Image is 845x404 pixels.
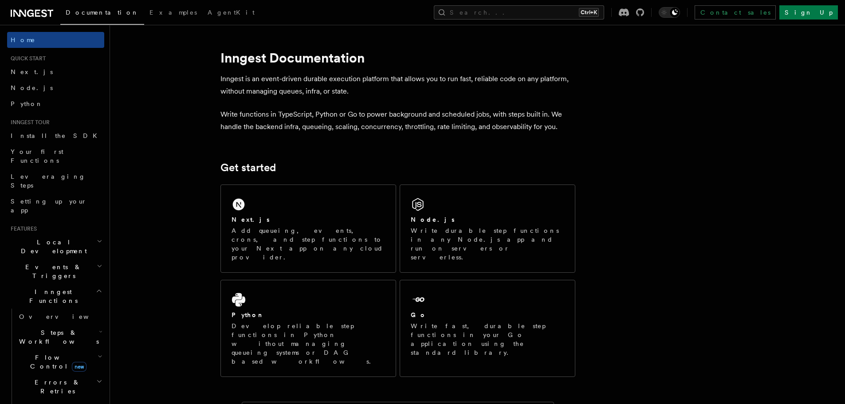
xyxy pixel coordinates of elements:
[411,322,564,357] p: Write fast, durable step functions in your Go application using the standard library.
[400,280,575,377] a: GoWrite fast, durable step functions in your Go application using the standard library.
[16,325,104,349] button: Steps & Workflows
[7,144,104,169] a: Your first Functions
[7,284,104,309] button: Inngest Functions
[7,128,104,144] a: Install the SDK
[7,169,104,193] a: Leveraging Steps
[232,322,385,366] p: Develop reliable step functions in Python without managing queueing systems or DAG based workflows.
[7,64,104,80] a: Next.js
[16,374,104,399] button: Errors & Retries
[411,215,455,224] h2: Node.js
[11,132,102,139] span: Install the SDK
[11,148,63,164] span: Your first Functions
[220,184,396,273] a: Next.jsAdd queueing, events, crons, and step functions to your Next app on any cloud provider.
[16,309,104,325] a: Overview
[11,35,35,44] span: Home
[232,215,270,224] h2: Next.js
[66,9,139,16] span: Documentation
[7,96,104,112] a: Python
[19,313,110,320] span: Overview
[400,184,575,273] a: Node.jsWrite durable step functions in any Node.js app and run on servers or serverless.
[232,310,264,319] h2: Python
[16,353,98,371] span: Flow Control
[779,5,838,20] a: Sign Up
[434,5,604,20] button: Search...Ctrl+K
[220,50,575,66] h1: Inngest Documentation
[202,3,260,24] a: AgentKit
[16,328,99,346] span: Steps & Workflows
[60,3,144,25] a: Documentation
[7,80,104,96] a: Node.js
[149,9,197,16] span: Examples
[220,280,396,377] a: PythonDevelop reliable step functions in Python without managing queueing systems or DAG based wo...
[144,3,202,24] a: Examples
[208,9,255,16] span: AgentKit
[11,84,53,91] span: Node.js
[16,349,104,374] button: Flow Controlnew
[220,73,575,98] p: Inngest is an event-driven durable execution platform that allows you to run fast, reliable code ...
[7,234,104,259] button: Local Development
[7,238,97,255] span: Local Development
[11,198,87,214] span: Setting up your app
[411,226,564,262] p: Write durable step functions in any Node.js app and run on servers or serverless.
[411,310,427,319] h2: Go
[11,100,43,107] span: Python
[7,287,96,305] span: Inngest Functions
[220,161,276,174] a: Get started
[7,259,104,284] button: Events & Triggers
[7,32,104,48] a: Home
[695,5,776,20] a: Contact sales
[579,8,599,17] kbd: Ctrl+K
[7,193,104,218] a: Setting up your app
[7,55,46,62] span: Quick start
[232,226,385,262] p: Add queueing, events, crons, and step functions to your Next app on any cloud provider.
[16,378,96,396] span: Errors & Retries
[72,362,86,372] span: new
[7,263,97,280] span: Events & Triggers
[659,7,680,18] button: Toggle dark mode
[7,225,37,232] span: Features
[7,119,50,126] span: Inngest tour
[11,173,86,189] span: Leveraging Steps
[220,108,575,133] p: Write functions in TypeScript, Python or Go to power background and scheduled jobs, with steps bu...
[11,68,53,75] span: Next.js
